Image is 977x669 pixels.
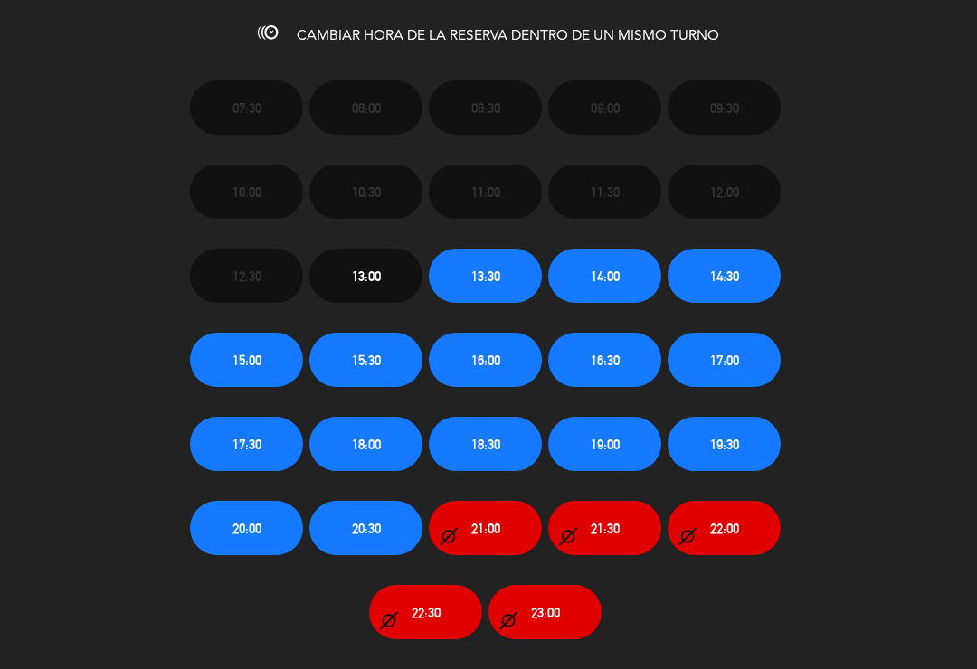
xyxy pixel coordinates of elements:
[232,98,261,118] span: 07:30
[471,518,500,539] span: 21:00
[190,417,303,471] button: 17:30
[352,518,381,539] span: 20:30
[369,585,482,639] button: 22:30
[309,80,422,135] button: 08:00
[668,501,781,555] button: 22:00
[471,350,500,371] span: 16:00
[531,602,560,623] span: 23:00
[548,501,661,555] button: 21:30
[488,585,602,639] button: 23:00
[429,249,542,303] button: 13:30
[429,165,542,219] button: 11:00
[297,29,719,43] span: CAMBIAR HORA DE LA RESERVA DENTRO DE UN MISMO TURNO
[232,182,261,203] span: 10:00
[309,333,422,387] button: 15:30
[591,98,620,118] span: 09:00
[710,182,739,203] span: 12:00
[548,80,661,135] button: 09:00
[668,249,781,303] button: 14:30
[471,98,500,118] span: 08:30
[548,417,661,471] button: 19:00
[309,249,422,303] button: 13:00
[710,434,739,455] span: 19:30
[548,165,661,219] button: 11:30
[710,350,739,371] span: 17:00
[352,182,381,203] span: 10:30
[429,80,542,135] button: 08:30
[429,501,542,555] button: 21:00
[352,266,381,287] span: 13:00
[232,518,261,539] span: 20:00
[591,434,620,455] span: 19:00
[668,417,781,471] button: 19:30
[232,266,261,287] span: 12:30
[471,182,500,203] span: 11:00
[668,80,781,135] button: 09:30
[352,350,381,371] span: 15:30
[309,165,422,219] button: 10:30
[548,333,661,387] button: 16:30
[471,266,500,287] span: 13:30
[232,434,261,455] span: 17:30
[352,434,381,455] span: 18:00
[190,80,303,135] button: 07:30
[190,501,303,555] button: 20:00
[352,98,381,118] span: 08:00
[668,333,781,387] button: 17:00
[429,417,542,471] button: 18:30
[232,350,261,371] span: 15:00
[710,518,739,539] span: 22:00
[591,350,620,371] span: 16:30
[309,501,422,555] button: 20:30
[190,165,303,219] button: 10:00
[591,266,620,287] span: 14:00
[471,434,500,455] span: 18:30
[309,417,422,471] button: 18:00
[429,333,542,387] button: 16:00
[412,602,441,623] span: 22:30
[591,182,620,203] span: 11:30
[190,333,303,387] button: 15:00
[190,249,303,303] button: 12:30
[591,518,620,539] span: 21:30
[710,266,739,287] span: 14:30
[548,249,661,303] button: 14:00
[710,98,739,118] span: 09:30
[668,165,781,219] button: 12:00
